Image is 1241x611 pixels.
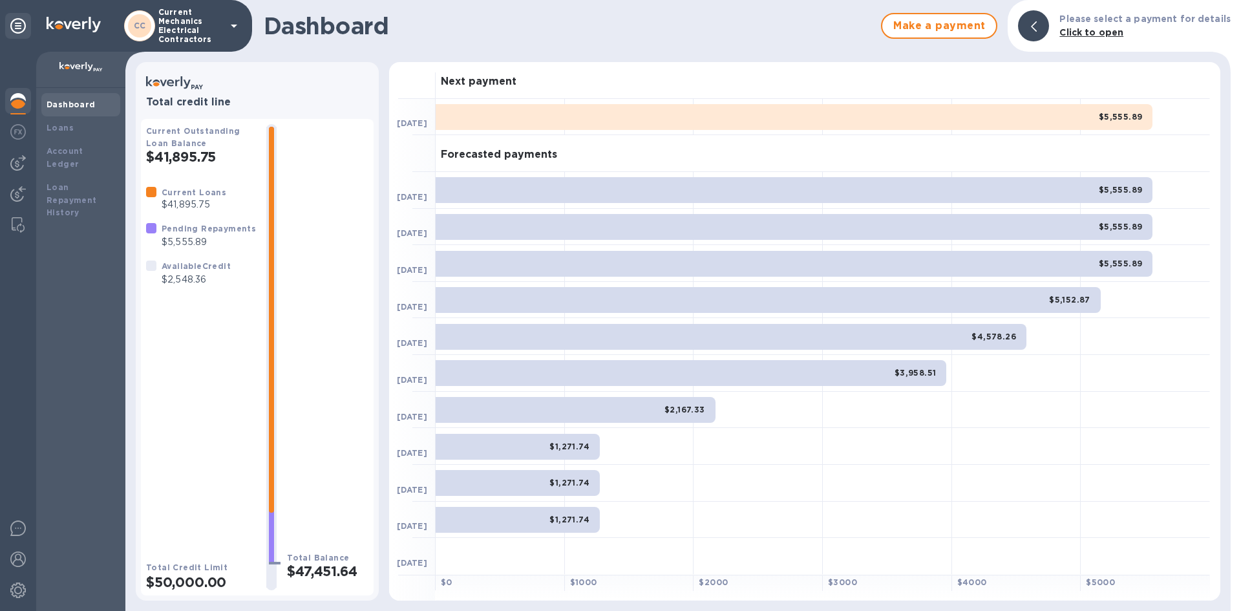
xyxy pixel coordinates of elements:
[162,261,231,271] b: Available Credit
[397,375,427,385] b: [DATE]
[5,13,31,39] div: Unpin categories
[162,273,231,286] p: $2,548.36
[162,224,256,233] b: Pending Repayments
[699,577,728,587] b: $ 2000
[1099,259,1143,268] b: $5,555.89
[895,368,937,378] b: $3,958.51
[146,574,256,590] h2: $50,000.00
[47,182,97,218] b: Loan Repayment History
[397,228,427,238] b: [DATE]
[287,553,349,563] b: Total Balance
[397,558,427,568] b: [DATE]
[162,188,226,197] b: Current Loans
[162,235,256,249] p: $5,555.89
[441,76,516,88] h3: Next payment
[47,146,83,169] b: Account Ledger
[1059,27,1123,38] b: Click to open
[287,563,368,579] h2: $47,451.64
[162,198,226,211] p: $41,895.75
[146,563,228,572] b: Total Credit Limit
[1099,222,1143,231] b: $5,555.89
[441,577,452,587] b: $ 0
[570,577,597,587] b: $ 1000
[549,442,589,451] b: $1,271.74
[828,577,857,587] b: $ 3000
[397,485,427,495] b: [DATE]
[47,123,74,133] b: Loans
[1099,185,1143,195] b: $5,555.89
[146,126,240,148] b: Current Outstanding Loan Balance
[1086,577,1115,587] b: $ 5000
[134,21,146,30] b: CC
[441,149,557,161] h3: Forecasted payments
[957,577,987,587] b: $ 4000
[397,118,427,128] b: [DATE]
[158,8,223,44] p: Current Mechanics Electrical Contractors
[893,18,986,34] span: Make a payment
[47,100,96,109] b: Dashboard
[549,515,589,524] b: $1,271.74
[10,124,26,140] img: Foreign exchange
[397,412,427,422] b: [DATE]
[1049,295,1090,305] b: $5,152.87
[881,13,997,39] button: Make a payment
[146,149,256,165] h2: $41,895.75
[397,521,427,531] b: [DATE]
[47,17,101,32] img: Logo
[664,405,705,414] b: $2,167.33
[397,192,427,202] b: [DATE]
[1059,14,1231,24] b: Please select a payment for details
[549,478,589,488] b: $1,271.74
[146,96,368,109] h3: Total credit line
[397,265,427,275] b: [DATE]
[1099,112,1143,122] b: $5,555.89
[397,448,427,458] b: [DATE]
[264,12,875,39] h1: Dashboard
[397,302,427,312] b: [DATE]
[397,338,427,348] b: [DATE]
[971,332,1016,341] b: $4,578.26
